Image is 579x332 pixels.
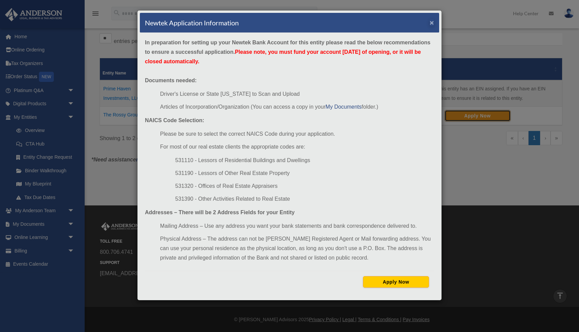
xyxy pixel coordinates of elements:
span: Please note, you must fund your account [DATE] of opening, or it will be closed automatically. [145,49,421,64]
li: Driver's License or State [US_STATE] to Scan and Upload [160,89,434,99]
button: × [430,19,434,26]
li: Mailing Address – Use any address you want your bank statements and bank correspondence delivered... [160,221,434,231]
strong: Addresses – There will be 2 Address Fields for your Entity [145,209,295,215]
li: 531190 - Lessors of Other Real Estate Property [175,169,434,178]
h4: Newtek Application Information [145,18,239,27]
li: 531320 - Offices of Real Estate Appraisers [175,181,434,191]
li: Please be sure to select the correct NAICS Code during your application. [160,129,434,139]
strong: Documents needed: [145,78,197,83]
button: Apply Now [363,276,429,288]
li: Physical Address – The address can not be [PERSON_NAME] Registered Agent or Mail forwarding addre... [160,234,434,263]
strong: NAICS Code Selection: [145,117,204,123]
li: Articles of Incorporation/Organization (You can access a copy in your folder.) [160,102,434,112]
li: 531110 - Lessors of Residential Buildings and Dwellings [175,156,434,165]
li: 531390 - Other Activities Related to Real Estate [175,194,434,204]
a: My Documents [325,104,362,110]
li: For most of our real estate clients the appropriate codes are: [160,142,434,152]
strong: In preparation for setting up your Newtek Bank Account for this entity please read the below reco... [145,40,430,64]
